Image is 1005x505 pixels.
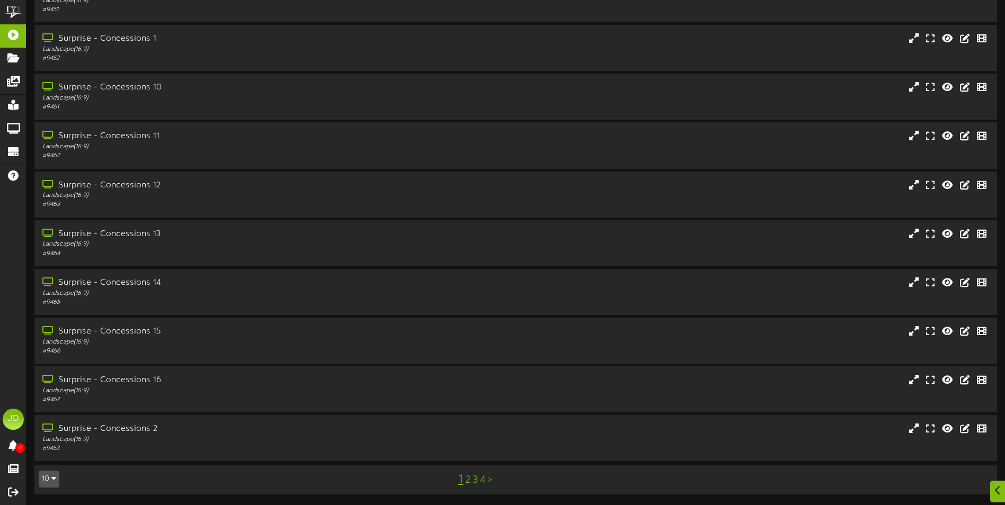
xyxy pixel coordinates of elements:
[42,444,428,453] div: # 9453
[473,474,478,486] a: 3
[42,5,428,14] div: # 9451
[39,471,59,488] button: 10
[42,54,428,63] div: # 9452
[42,338,428,347] div: Landscape ( 16:9 )
[42,395,428,404] div: # 9467
[42,228,428,240] div: Surprise - Concessions 13
[42,277,428,289] div: Surprise - Concessions 14
[42,298,428,307] div: # 9465
[42,326,428,338] div: Surprise - Concessions 15
[42,103,428,112] div: # 9461
[488,474,492,486] a: >
[465,474,470,486] a: 2
[42,289,428,298] div: Landscape ( 16:9 )
[458,473,463,486] a: 1
[15,443,25,453] span: 0
[42,45,428,54] div: Landscape ( 16:9 )
[480,474,486,486] a: 4
[42,94,428,103] div: Landscape ( 16:9 )
[42,130,428,142] div: Surprise - Concessions 11
[42,151,428,160] div: # 9462
[42,249,428,258] div: # 9464
[42,142,428,151] div: Landscape ( 16:9 )
[3,409,24,430] div: JD
[42,200,428,209] div: # 9463
[42,240,428,249] div: Landscape ( 16:9 )
[42,179,428,192] div: Surprise - Concessions 12
[42,374,428,386] div: Surprise - Concessions 16
[42,33,428,45] div: Surprise - Concessions 1
[42,423,428,435] div: Surprise - Concessions 2
[42,347,428,356] div: # 9466
[42,82,428,94] div: Surprise - Concessions 10
[42,386,428,395] div: Landscape ( 16:9 )
[42,435,428,444] div: Landscape ( 16:9 )
[42,191,428,200] div: Landscape ( 16:9 )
